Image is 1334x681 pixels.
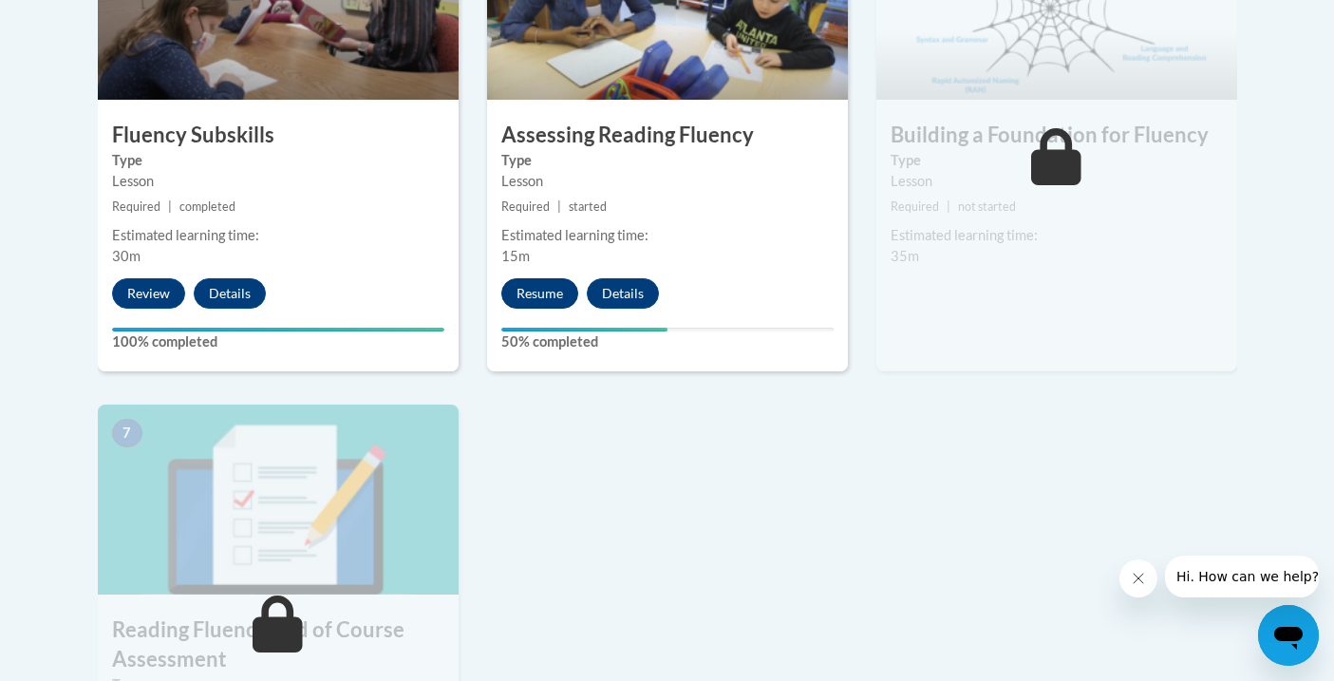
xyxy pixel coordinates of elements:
div: Your progress [501,328,667,331]
span: Required [501,199,550,214]
button: Resume [501,278,578,309]
div: Estimated learning time: [891,225,1223,246]
div: Your progress [112,328,444,331]
div: Estimated learning time: [501,225,834,246]
iframe: Message from company [1165,556,1319,597]
span: | [168,199,172,214]
label: Type [891,150,1223,171]
iframe: Close message [1119,559,1157,597]
span: 30m [112,248,141,264]
div: Lesson [501,171,834,192]
span: Required [891,199,939,214]
iframe: Button to launch messaging window [1258,605,1319,666]
div: Lesson [112,171,444,192]
label: Type [501,150,834,171]
span: | [557,199,561,214]
h3: Fluency Subskills [98,121,459,150]
h3: Assessing Reading Fluency [487,121,848,150]
button: Details [194,278,266,309]
span: not started [958,199,1016,214]
button: Details [587,278,659,309]
label: 50% completed [501,331,834,352]
label: Type [112,150,444,171]
div: Estimated learning time: [112,225,444,246]
div: Lesson [891,171,1223,192]
label: 100% completed [112,331,444,352]
img: Course Image [98,405,459,595]
span: completed [179,199,235,214]
span: started [569,199,607,214]
span: 15m [501,248,530,264]
span: 35m [891,248,919,264]
h3: Reading Fluency End of Course Assessment [98,615,459,674]
button: Review [112,278,185,309]
span: | [947,199,950,214]
span: Required [112,199,160,214]
h3: Building a Foundation for Fluency [876,121,1237,150]
span: 7 [112,419,142,447]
